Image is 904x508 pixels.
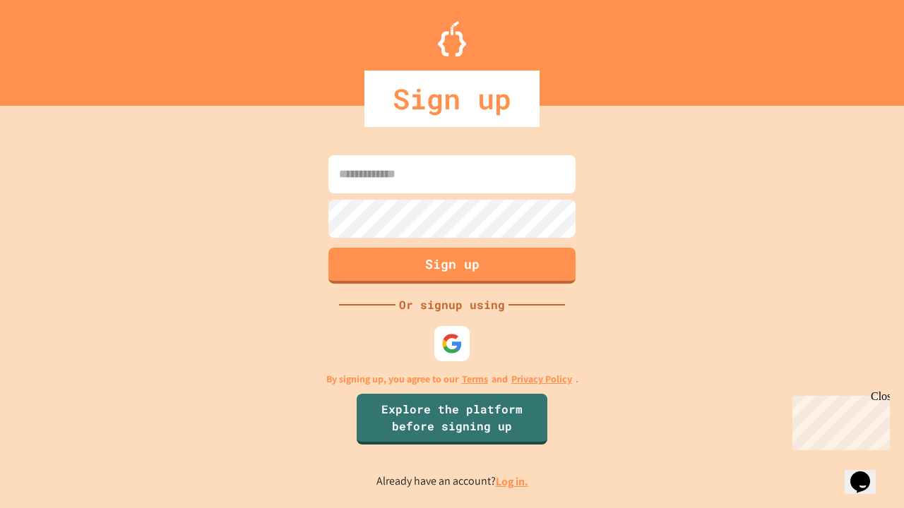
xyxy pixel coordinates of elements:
[326,372,578,387] p: By signing up, you agree to our and .
[845,452,890,494] iframe: chat widget
[6,6,97,90] div: Chat with us now!Close
[787,390,890,450] iframe: chat widget
[357,394,547,445] a: Explore the platform before signing up
[511,372,572,387] a: Privacy Policy
[364,71,540,127] div: Sign up
[438,21,466,56] img: Logo.svg
[395,296,509,313] div: Or signup using
[496,474,528,489] a: Log in.
[441,333,463,354] img: google-icon.svg
[328,248,576,284] button: Sign up
[376,473,528,490] p: Already have an account?
[462,372,488,387] a: Terms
